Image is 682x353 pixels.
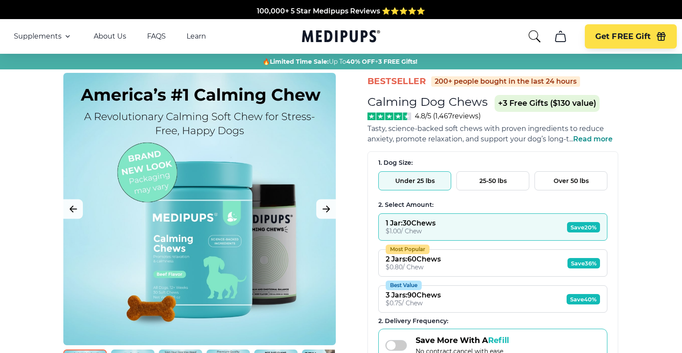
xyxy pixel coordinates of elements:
button: Next Image [316,199,336,219]
span: 4.8/5 ( 1,467 reviews) [415,112,481,120]
span: Get FREE Gift [595,32,651,42]
span: Tasty, science-backed soft chews with proven ingredients to reduce [367,124,604,133]
button: Previous Image [63,199,83,219]
span: Made In The [GEOGRAPHIC_DATA] from domestic & globally sourced ingredients [197,7,485,15]
span: 🔥 Up To + [262,57,417,66]
span: Read more [573,135,613,143]
button: 1 Jar:30Chews$1.00/ ChewSave20% [378,213,607,241]
div: 3 Jars : 90 Chews [386,291,441,299]
span: Save 40% [567,294,600,304]
a: Medipups [302,28,380,46]
div: 2. Select Amount: [378,201,607,209]
a: FAQS [147,32,166,41]
button: search [528,29,541,43]
button: 25-50 lbs [456,171,529,190]
span: BestSeller [367,75,426,87]
button: cart [550,26,571,47]
a: Learn [187,32,206,41]
button: Best Value3 Jars:90Chews$0.75/ ChewSave40% [378,285,607,313]
img: Stars - 4.8 [367,112,411,120]
div: Most Popular [386,245,430,254]
span: Save 36% [567,258,600,268]
button: Get FREE Gift [585,24,677,49]
div: $ 0.75 / Chew [386,299,441,307]
div: Best Value [386,281,422,290]
div: $ 0.80 / Chew [386,263,441,271]
button: Under 25 lbs [378,171,451,190]
span: Save More With A [416,336,509,345]
h1: Calming Dog Chews [367,95,488,109]
span: anxiety, promote relaxation, and support your dog’s long-t [367,135,569,143]
span: 2 . Delivery Frequency: [378,317,448,325]
div: 1. Dog Size: [378,159,607,167]
span: Supplements [14,32,62,41]
div: 1 Jar : 30 Chews [386,219,436,227]
a: About Us [94,32,126,41]
button: Supplements [14,31,73,42]
button: Most Popular2 Jars:60Chews$0.80/ ChewSave36% [378,249,607,277]
span: ... [569,135,613,143]
button: Over 50 lbs [534,171,607,190]
span: Refill [488,336,509,345]
div: 200+ people bought in the last 24 hours [431,76,580,87]
span: Save 20% [567,222,600,232]
span: +3 Free Gifts ($130 value) [495,95,600,112]
div: $ 1.00 / Chew [386,227,436,235]
div: 2 Jars : 60 Chews [386,255,441,263]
